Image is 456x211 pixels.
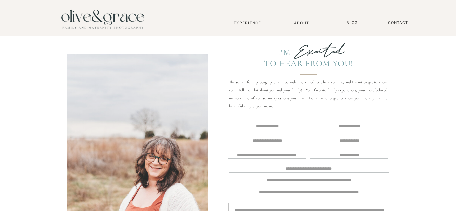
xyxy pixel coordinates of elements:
div: To Hear from you! [259,58,358,68]
a: About [291,21,312,25]
p: The search for a photographer can be wide and varied, but here you are, and I want to get to know... [229,78,387,103]
div: I'm [268,47,291,57]
b: Excited [294,41,345,61]
a: Contact [385,20,411,25]
a: Experience [225,21,269,25]
a: BLOG [344,20,360,25]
